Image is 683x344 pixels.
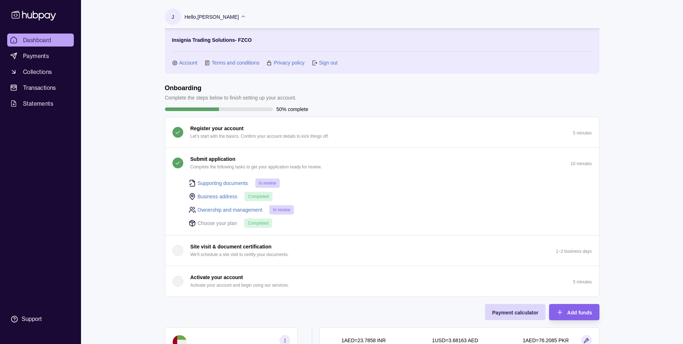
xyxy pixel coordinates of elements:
[23,99,53,108] span: Statements
[248,194,269,199] span: Completed
[248,221,269,226] span: Completed
[485,304,545,320] button: Payment calculator
[7,65,74,78] a: Collections
[165,148,599,178] button: Submit application Complete the following tasks to get your application ready for review.10 minutes
[23,36,51,44] span: Dashboard
[7,81,74,94] a: Transactions
[7,312,74,327] a: Support
[165,235,599,266] button: Site visit & document certification We'll schedule a site visit to certify your documents.1–2 bus...
[185,13,239,21] p: Hello, [PERSON_NAME]
[190,243,272,251] p: Site visit & document certification
[165,84,297,92] h1: Onboarding
[198,179,248,187] a: Supporting documents
[190,132,329,140] p: Let's start with the basics. Confirm your account details to kick things off.
[23,52,49,60] span: Payments
[190,273,243,281] p: Activate your account
[190,124,244,132] p: Register your account
[259,181,276,186] span: In review
[198,193,238,200] a: Business address
[567,310,592,316] span: Add funds
[22,315,42,323] div: Support
[23,67,52,76] span: Collections
[277,105,309,113] p: 50% complete
[573,279,592,285] p: 5 minutes
[165,266,599,296] button: Activate your account Activate your account and begin using our services.5 minutes
[573,131,592,136] p: 5 minutes
[172,36,252,44] p: Insignia Trading Solutions- FZCO
[165,117,599,147] button: Register your account Let's start with the basics. Confirm your account details to kick things of...
[273,207,290,212] span: In review
[549,304,599,320] button: Add funds
[190,163,322,171] p: Complete the following tasks to get your application ready for review.
[190,155,235,163] p: Submit application
[165,94,297,102] p: Complete the steps below to finish setting up your account.
[212,59,259,67] a: Terms and conditions
[172,13,174,21] p: J
[7,49,74,62] a: Payments
[556,249,592,254] p: 1–2 business days
[7,34,74,47] a: Dashboard
[179,59,198,67] a: Account
[198,219,237,227] p: Choose your plan
[190,281,289,289] p: Activate your account and begin using our services.
[190,251,289,259] p: We'll schedule a site visit to certify your documents.
[319,59,337,67] a: Sign out
[492,310,538,316] span: Payment calculator
[23,83,56,92] span: Transactions
[274,59,305,67] a: Privacy policy
[165,178,599,235] div: Submit application Complete the following tasks to get your application ready for review.10 minutes
[198,206,262,214] a: Ownership and management
[571,161,592,166] p: 10 minutes
[7,97,74,110] a: Statements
